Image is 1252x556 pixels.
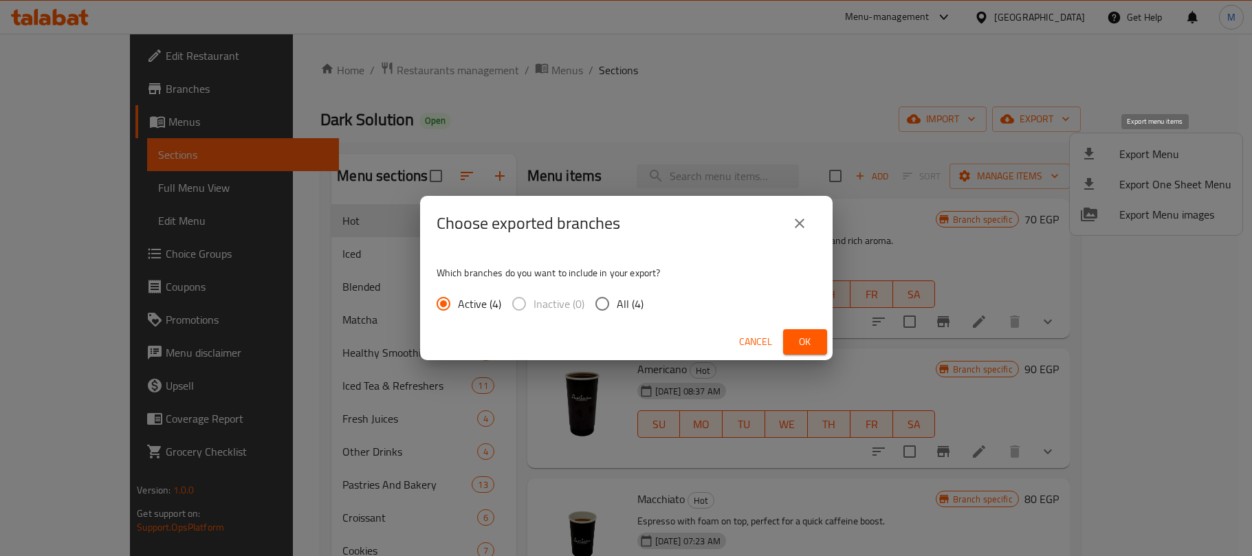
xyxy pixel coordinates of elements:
span: Cancel [739,333,772,351]
span: Inactive (0) [534,296,584,312]
span: All (4) [617,296,644,312]
button: Ok [783,329,827,355]
button: Cancel [734,329,778,355]
span: Active (4) [458,296,501,312]
h2: Choose exported branches [437,212,620,234]
p: Which branches do you want to include in your export? [437,266,816,280]
span: Ok [794,333,816,351]
button: close [783,207,816,240]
